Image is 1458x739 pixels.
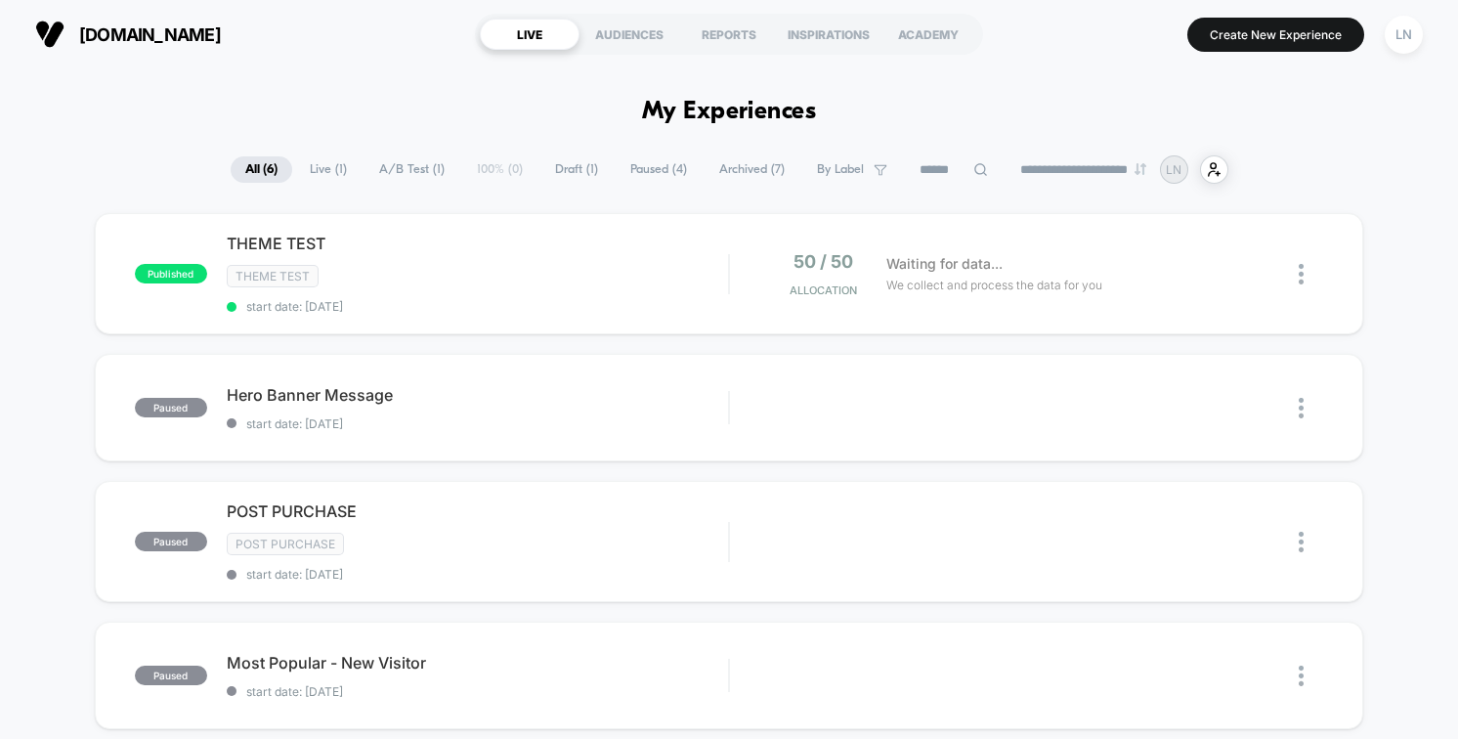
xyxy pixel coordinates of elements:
span: Waiting for data... [886,253,1003,275]
span: paused [135,398,207,417]
span: Archived ( 7 ) [705,156,799,183]
span: By Label [817,162,864,177]
div: LIVE [480,19,579,50]
span: start date: [DATE] [227,416,728,431]
span: start date: [DATE] [227,567,728,582]
p: LN [1166,162,1181,177]
span: POST PURCHASE [227,501,728,521]
span: Allocation [790,283,857,297]
span: paused [135,532,207,551]
span: All ( 6 ) [231,156,292,183]
button: LN [1379,15,1429,55]
img: close [1299,264,1304,284]
span: [DOMAIN_NAME] [79,24,221,45]
span: Draft ( 1 ) [540,156,613,183]
span: Most Popular - New Visitor [227,653,728,673]
img: Visually logo [35,20,64,49]
div: INSPIRATIONS [779,19,879,50]
div: ACADEMY [879,19,978,50]
img: end [1135,163,1146,175]
span: published [135,264,207,283]
span: Post Purchase [227,533,344,555]
span: We collect and process the data for you [886,276,1102,294]
div: REPORTS [679,19,779,50]
span: THEME TEST [227,234,728,253]
div: LN [1385,16,1423,54]
span: Hero Banner Message [227,385,728,405]
span: start date: [DATE] [227,299,728,314]
span: A/B Test ( 1 ) [364,156,459,183]
span: paused [135,666,207,685]
span: start date: [DATE] [227,684,728,699]
span: Paused ( 4 ) [616,156,702,183]
span: Theme Test [227,265,319,287]
span: 50 / 50 [793,251,853,272]
h1: My Experiences [642,98,817,126]
img: close [1299,398,1304,418]
img: close [1299,532,1304,552]
img: close [1299,666,1304,686]
button: [DOMAIN_NAME] [29,19,227,50]
span: Live ( 1 ) [295,156,362,183]
div: AUDIENCES [579,19,679,50]
button: Create New Experience [1187,18,1364,52]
